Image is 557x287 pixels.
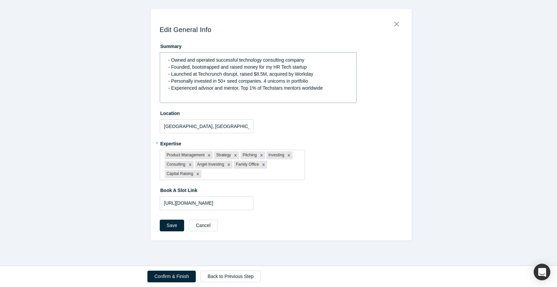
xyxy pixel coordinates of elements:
button: Cancel [189,220,217,231]
h3: Edit General Info [160,26,403,34]
label: Location [160,108,403,117]
button: Save [160,220,184,231]
button: Close [390,18,404,27]
label: Summary [160,41,403,50]
div: Remove Pitching [258,151,265,159]
span: - Launched at Techcrunch disrupt, raised $8.5M, acquired by Workday [168,71,314,77]
input: https://calendar.google.com/calendar/selfsched?sstoken= [160,196,253,210]
div: Angel Investing [195,161,225,169]
div: rdw-editor [164,55,352,101]
div: Remove Investing [285,151,293,159]
div: rdw-wrapper [160,52,357,103]
span: - Founded, bootstrapped and raised money for my HR Tech startup [168,64,307,70]
div: Family Office [234,161,260,169]
span: - Experienced advisor and mentor. Top 1% of Techstars mentors worldwide [168,85,323,91]
span: - Personally invested in 50+ seed companies. 4 unicorns in portfolio [168,78,308,84]
div: Remove Angel Investing [225,161,232,169]
div: Remove Family Office [260,161,267,169]
div: Remove Strategy [232,151,239,159]
div: Consulting [165,161,186,169]
span: - Owned and operated successful technology consulting company [168,57,305,63]
div: Remove Capital Raising [194,170,201,178]
div: Remove Consulting [186,161,194,169]
div: Product Management [165,151,206,159]
input: Enter a location [160,119,253,133]
label: Book A Slot Link [160,185,403,194]
div: Strategy [214,151,232,159]
div: Investing [266,151,286,159]
button: Confirm & Finish [147,271,196,282]
div: Remove Product Management [205,151,213,159]
div: Capital Raising [165,170,194,178]
a: Back to Previous Step [200,271,260,282]
label: Expertise [160,138,403,147]
div: Pitching [240,151,257,159]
